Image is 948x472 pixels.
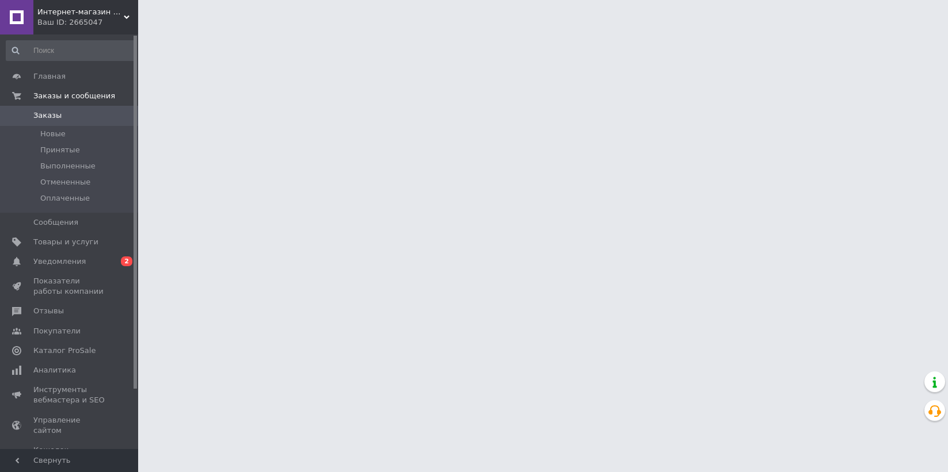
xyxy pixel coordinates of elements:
span: Товары и услуги [33,237,98,247]
span: Отмененные [40,177,90,187]
div: Ваш ID: 2665047 [37,17,138,28]
span: Каталог ProSale [33,346,96,356]
span: Интернет-магазин "Автоконтинент" [37,7,124,17]
span: Уведомления [33,256,86,267]
span: 2 [121,256,132,266]
span: Сообщения [33,217,78,228]
span: Покупатели [33,326,81,336]
span: Заказы [33,110,62,121]
span: Кошелек компании [33,445,106,466]
span: Заказы и сообщения [33,91,115,101]
span: Выполненные [40,161,96,171]
span: Аналитика [33,365,76,375]
span: Новые [40,129,66,139]
span: Оплаченные [40,193,90,204]
span: Принятые [40,145,80,155]
span: Показатели работы компании [33,276,106,297]
span: Главная [33,71,66,82]
span: Инструменты вебмастера и SEO [33,385,106,405]
span: Управление сайтом [33,415,106,436]
span: Отзывы [33,306,64,316]
input: Поиск [6,40,135,61]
